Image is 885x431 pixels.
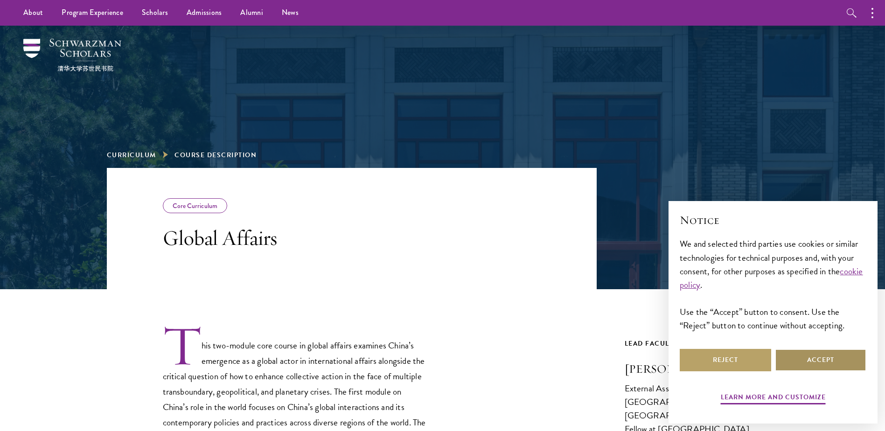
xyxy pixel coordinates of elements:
a: Curriculum [107,150,156,160]
h3: Global Affairs [163,225,429,251]
button: Learn more and customize [721,391,826,406]
a: cookie policy [680,264,863,292]
img: Schwarzman Scholars [23,39,121,71]
h3: [PERSON_NAME] [625,361,779,377]
button: Reject [680,349,771,371]
button: Accept [775,349,866,371]
div: Lead Faculty [625,338,779,349]
span: Course Description [174,150,257,160]
div: We and selected third parties use cookies or similar technologies for technical purposes and, wit... [680,237,866,332]
div: Core Curriculum [163,198,228,213]
h2: Notice [680,212,866,228]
